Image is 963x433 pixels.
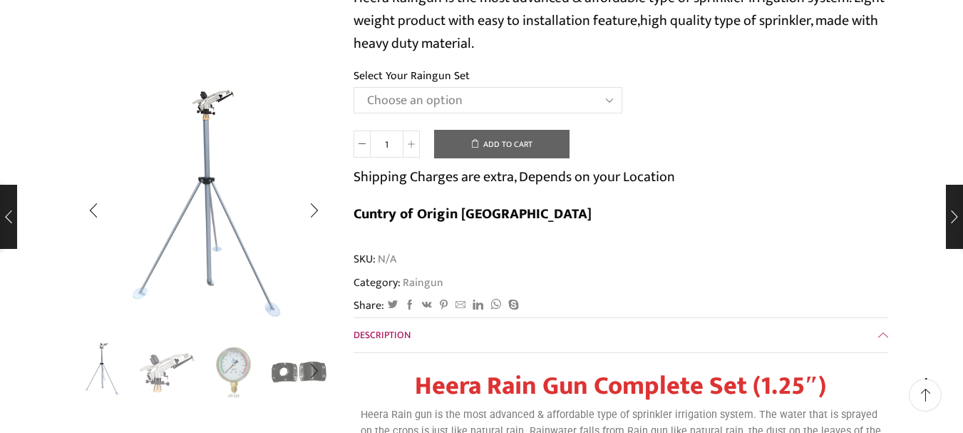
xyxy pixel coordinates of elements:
li: 1 / 5 [72,342,131,399]
span: Description [354,327,411,343]
a: Raingun [401,273,443,292]
img: Heera Rain Gun 1.25" [138,342,197,402]
img: Heera Rain Gun Complete Set [72,340,131,399]
a: Heera Rain Gun 1.25″ [138,342,197,402]
label: Select Your Raingun Set [354,68,470,84]
img: Heera Rain Gun Complete Set [76,78,332,335]
div: Next slide [297,193,332,228]
strong: Heera Rain Gun Complete Set (1.25″) [415,365,827,407]
li: 3 / 5 [204,342,263,399]
span: N/A [376,251,396,268]
button: Add to cart [434,130,570,158]
span: Share: [354,297,384,314]
li: 4 / 5 [269,342,329,399]
img: Raingun Pressure Meter [204,342,263,402]
span: Category: [354,275,443,291]
div: Previous slide [76,193,111,228]
span: SKU: [354,251,888,268]
li: 2 / 5 [138,342,197,399]
input: Product quantity [371,131,403,158]
b: Cuntry of Origin [GEOGRAPHIC_DATA] [354,202,592,226]
a: Description [354,318,888,352]
div: 1 / 5 [76,78,332,335]
div: Next slide [297,354,332,389]
img: Raingun Service Saddle [269,342,329,402]
p: Shipping Charges are extra, Depends on your Location [354,165,675,188]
